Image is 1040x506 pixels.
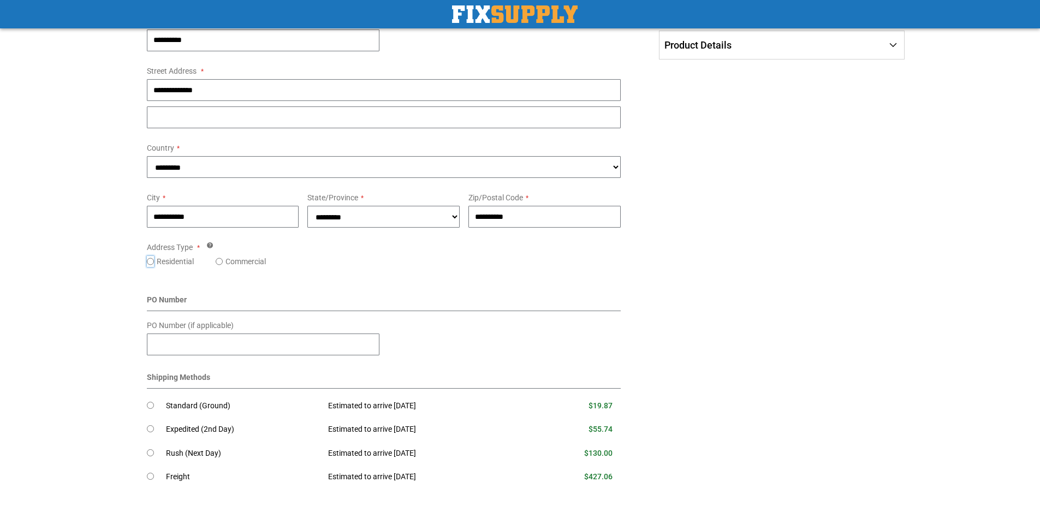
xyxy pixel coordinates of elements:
td: Estimated to arrive [DATE] [320,418,531,442]
span: $130.00 [584,449,613,457]
span: PO Number (if applicable) [147,321,234,330]
td: Estimated to arrive [DATE] [320,442,531,466]
td: Freight [166,465,320,489]
span: Street Address [147,67,197,75]
img: Fix Industrial Supply [452,5,578,23]
span: Address Type [147,243,193,252]
div: Shipping Methods [147,372,621,389]
span: Product Details [664,39,732,51]
td: Estimated to arrive [DATE] [320,394,531,418]
label: Residential [157,256,194,267]
span: $427.06 [584,472,613,481]
td: Standard (Ground) [166,394,320,418]
label: Commercial [225,256,266,267]
span: Zip/Postal Code [468,193,523,202]
a: store logo [452,5,578,23]
span: City [147,193,160,202]
span: $55.74 [589,425,613,433]
td: Expedited (2nd Day) [166,418,320,442]
span: State/Province [307,193,358,202]
td: Estimated to arrive [DATE] [320,465,531,489]
td: Rush (Next Day) [166,442,320,466]
span: $19.87 [589,401,613,410]
div: PO Number [147,294,621,311]
span: Country [147,144,174,152]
